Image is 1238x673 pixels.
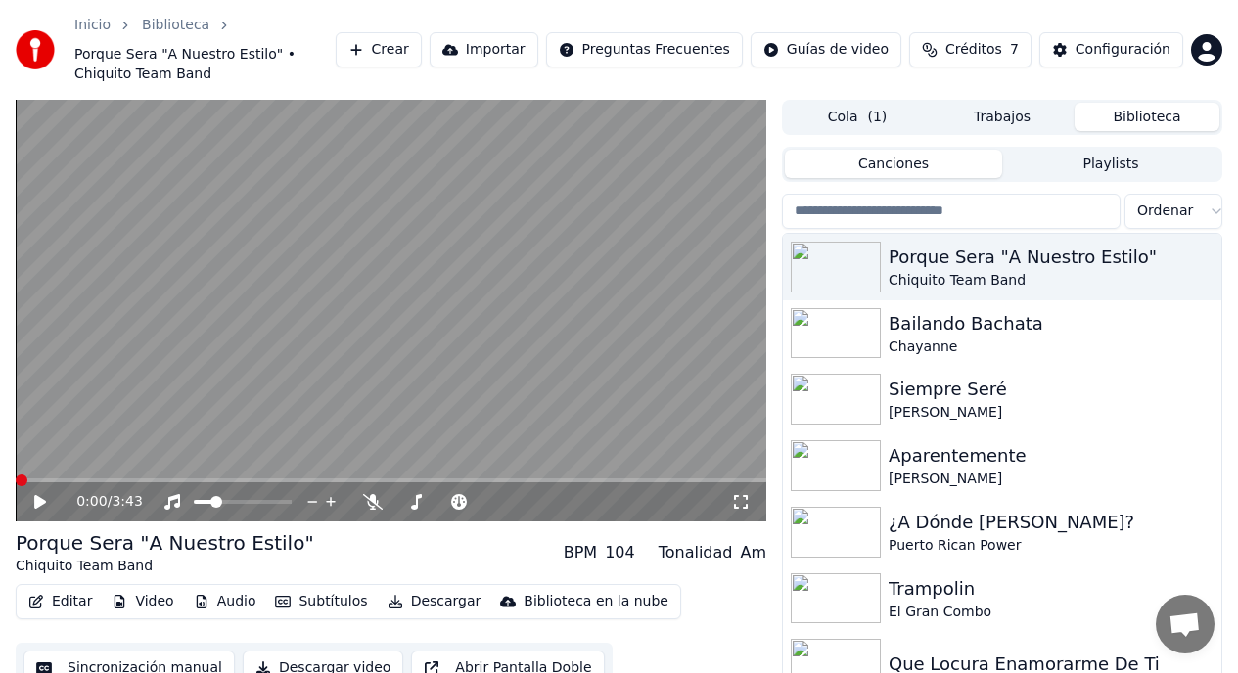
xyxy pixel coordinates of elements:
div: Bailando Bachata [889,310,1214,337]
button: Audio [186,588,264,615]
button: Canciones [785,150,1002,178]
div: [PERSON_NAME] [889,470,1214,489]
div: Chiquito Team Band [16,557,314,576]
div: Biblioteca en la nube [524,592,668,611]
div: Am [740,541,766,564]
span: Porque Sera "A Nuestro Estilo" • Chiquito Team Band [74,45,336,84]
button: Playlists [1002,150,1219,178]
button: Importar [430,32,538,67]
button: Créditos7 [909,32,1032,67]
button: Guías de video [751,32,901,67]
div: Porque Sera "A Nuestro Estilo" [16,529,314,557]
div: Porque Sera "A Nuestro Estilo" [889,244,1214,271]
button: Preguntas Frecuentes [546,32,743,67]
div: Configuración [1076,40,1170,60]
div: Chayanne [889,337,1214,357]
button: Crear [336,32,422,67]
button: Subtítulos [267,588,375,615]
a: Chat abierto [1156,595,1215,653]
span: ( 1 ) [867,108,887,127]
a: Biblioteca [142,16,209,35]
div: Chiquito Team Band [889,271,1214,291]
span: 3:43 [112,492,142,512]
img: youka [16,30,55,69]
div: [PERSON_NAME] [889,403,1214,423]
button: Configuración [1039,32,1183,67]
div: Tonalidad [659,541,733,564]
nav: breadcrumb [74,16,336,84]
button: Editar [21,588,100,615]
span: 0:00 [76,492,107,512]
span: Ordenar [1137,202,1193,221]
button: Video [104,588,181,615]
button: Biblioteca [1075,103,1219,131]
div: Puerto Rican Power [889,536,1214,556]
span: Créditos [945,40,1002,60]
div: ¿A Dónde [PERSON_NAME]? [889,509,1214,536]
button: Cola [785,103,930,131]
a: Inicio [74,16,111,35]
div: / [76,492,123,512]
span: 7 [1010,40,1019,60]
div: BPM [564,541,597,564]
button: Trabajos [930,103,1075,131]
div: Siempre Seré [889,376,1214,403]
div: El Gran Combo [889,603,1214,622]
button: Descargar [380,588,489,615]
div: Aparentemente [889,442,1214,470]
div: 104 [605,541,635,564]
div: Trampolin [889,575,1214,603]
